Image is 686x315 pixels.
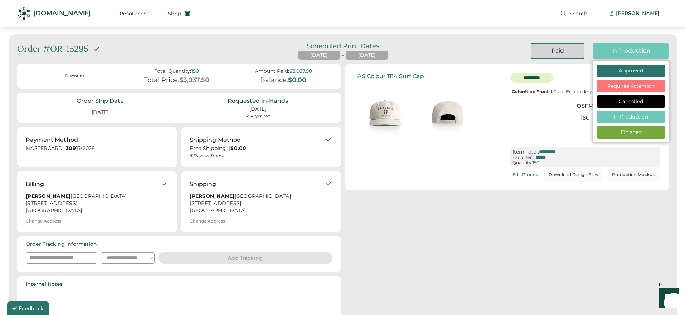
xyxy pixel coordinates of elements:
[604,98,658,105] div: Cancelled
[18,7,30,20] img: Rendered Logo - Screens
[342,52,344,59] div: -
[512,155,536,160] div: Each Item:
[255,68,289,74] div: Amount Paid:
[83,106,117,119] div: [DATE]
[190,193,325,214] div: [GEOGRAPHIC_DATA] [STREET_ADDRESS] [GEOGRAPHIC_DATA]
[26,219,61,224] div: Change Address
[604,114,658,121] div: In Production
[288,76,306,84] div: $0.00
[230,145,246,151] strong: $0.00
[190,153,325,159] div: 5 Days in Transit
[249,106,266,113] div: [DATE]
[551,6,596,21] button: Search
[190,180,216,189] div: Shipping
[66,145,78,151] strong: 3091
[26,180,44,189] div: Billing
[179,76,209,84] div: $3,037.50
[607,167,660,182] button: Production Mockup
[532,160,539,165] div: 150
[536,89,549,94] strong: Front
[168,11,181,16] span: Shop
[17,43,88,55] div: Order #OR-15295
[77,97,124,105] div: Order Ship Date
[190,145,325,152] div: Free Shipping |
[111,6,155,21] button: Resources
[512,149,539,155] div: Item Total:
[512,160,532,165] div: Quantity:
[155,68,191,74] div: Total Quantity:
[540,47,575,55] div: Paid
[357,73,424,80] div: AS Colour 1114 Surf Cap
[616,10,660,17] div: [PERSON_NAME]
[190,136,241,144] div: Shipping Method
[158,252,332,264] button: Add Tracking
[511,101,660,111] div: OSFM
[260,76,288,84] div: Balance:
[26,193,70,199] strong: [PERSON_NAME]
[602,47,660,55] div: In Production
[26,241,97,248] div: Order Tracking Information
[190,219,225,224] div: Change Address
[144,76,179,84] div: Total Price:
[544,167,602,182] button: Download Design Files
[604,67,658,75] div: Approved
[604,129,658,136] div: Finished
[511,113,660,122] div: 150
[26,281,63,288] div: Internal Notes
[26,136,78,144] div: Payment Method
[228,97,288,105] div: Requested In-Hands
[289,68,312,74] div: $3,037.50
[190,193,234,199] strong: [PERSON_NAME]
[652,283,683,314] iframe: Front Chat
[26,193,161,214] div: [GEOGRAPHIC_DATA] [STREET_ADDRESS] [GEOGRAPHIC_DATA]
[26,145,168,154] div: MASTERCARD | 5/2028
[512,89,525,94] strong: Color:
[417,82,479,145] img: generate-image
[191,68,199,74] div: 150
[604,83,658,90] div: Requires Attention
[354,82,417,145] img: generate-image
[569,11,588,16] span: Search
[358,52,376,59] div: [DATE]
[510,89,660,94] div: Bone : 1 Color Embroidery |
[246,114,269,119] div: ✓ Approved
[298,43,388,49] div: Scheduled Print Dates
[30,73,119,79] div: Discount
[310,52,328,59] div: [DATE]
[33,9,91,18] div: [DOMAIN_NAME]
[512,172,540,177] div: Edit Product
[159,6,199,21] button: Shop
